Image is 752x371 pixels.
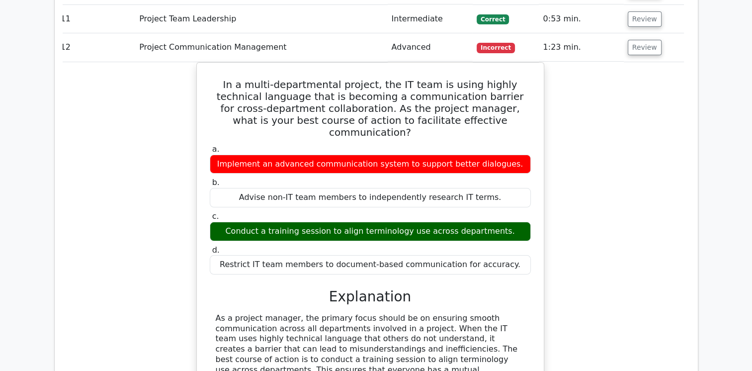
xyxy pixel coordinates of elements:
[539,33,623,62] td: 1:23 min.
[135,33,387,62] td: Project Communication Management
[57,5,136,33] td: 11
[210,255,531,275] div: Restrict IT team members to document-based communication for accuracy.
[539,5,623,33] td: 0:53 min.
[628,40,662,55] button: Review
[210,155,531,174] div: Implement an advanced communication system to support better dialogues.
[135,5,387,33] td: Project Team Leadership
[216,288,525,305] h3: Explanation
[212,211,219,221] span: c.
[477,14,509,24] span: Correct
[212,245,220,255] span: d.
[477,43,515,53] span: Incorrect
[57,33,136,62] td: 12
[628,11,662,27] button: Review
[210,188,531,207] div: Advise non-IT team members to independently research IT terms.
[209,79,532,138] h5: In a multi-departmental project, the IT team is using highly technical language that is becoming ...
[210,222,531,241] div: Conduct a training session to align terminology use across departments.
[212,178,220,187] span: b.
[388,33,473,62] td: Advanced
[212,144,220,154] span: a.
[388,5,473,33] td: Intermediate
